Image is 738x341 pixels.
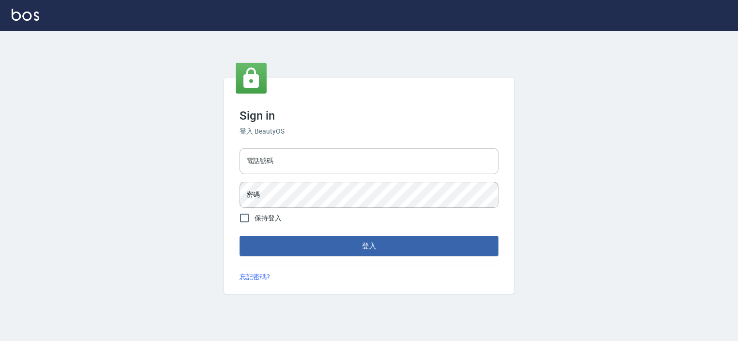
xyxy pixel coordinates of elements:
[240,109,498,123] h3: Sign in
[240,272,270,282] a: 忘記密碼?
[240,126,498,136] h6: 登入 BeautyOS
[255,213,282,223] span: 保持登入
[240,236,498,256] button: 登入
[12,9,39,21] img: Logo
